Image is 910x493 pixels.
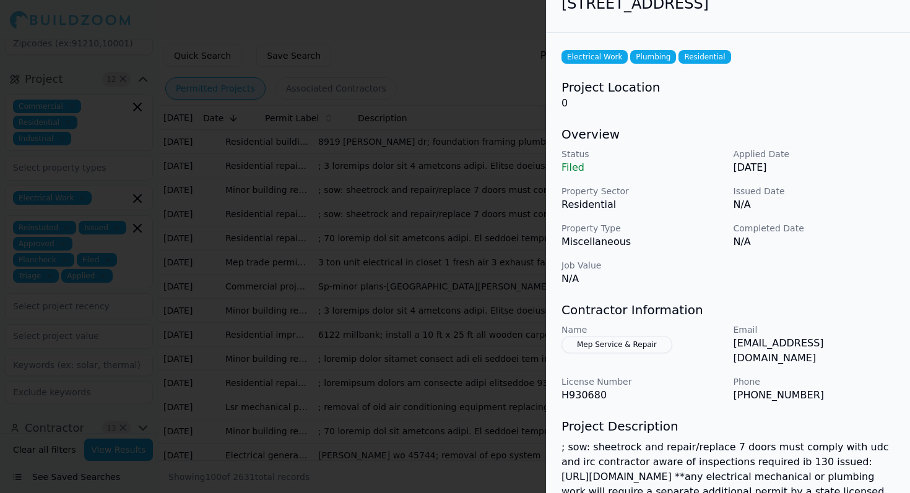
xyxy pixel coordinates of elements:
[561,272,724,286] p: N/A
[734,185,896,197] p: Issued Date
[561,148,724,160] p: Status
[561,301,895,319] h3: Contractor Information
[734,336,896,366] p: [EMAIL_ADDRESS][DOMAIN_NAME]
[561,79,895,96] h3: Project Location
[561,79,895,111] div: 0
[561,324,724,336] p: Name
[734,324,896,336] p: Email
[561,197,724,212] p: Residential
[561,234,724,249] p: Miscellaneous
[734,222,896,234] p: Completed Date
[561,126,895,143] h3: Overview
[561,336,672,353] button: Mep Service & Repair
[734,197,896,212] p: N/A
[630,50,676,64] span: Plumbing
[561,259,724,272] p: Job Value
[734,375,896,388] p: Phone
[561,160,724,175] p: Filed
[561,375,724,388] p: License Number
[561,418,895,435] h3: Project Description
[734,234,896,249] p: N/A
[561,185,724,197] p: Property Sector
[734,388,896,403] p: [PHONE_NUMBER]
[561,222,724,234] p: Property Type
[561,50,628,64] span: Electrical Work
[561,388,724,403] p: H930680
[734,160,896,175] p: [DATE]
[678,50,730,64] span: Residential
[734,148,896,160] p: Applied Date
